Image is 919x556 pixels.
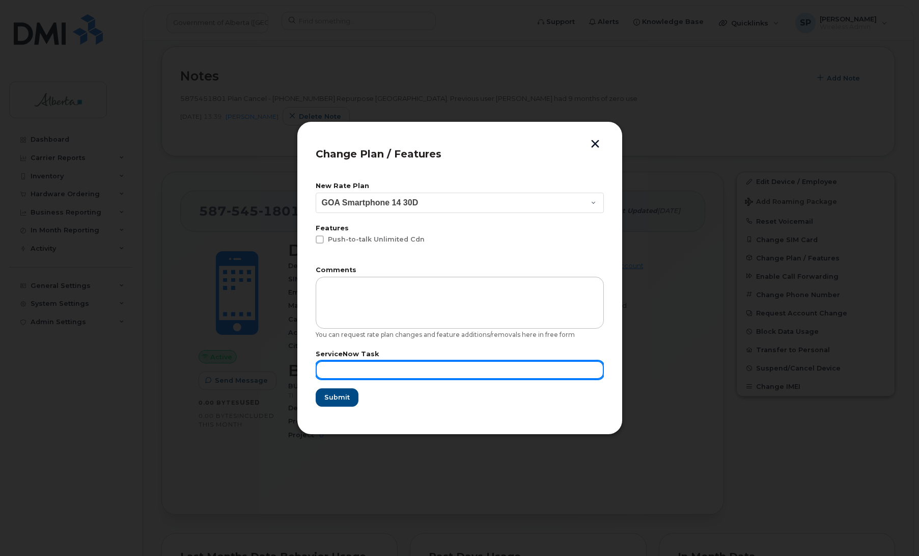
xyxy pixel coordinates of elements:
[316,183,604,190] label: New Rate Plan
[316,388,358,407] button: Submit
[316,267,604,274] label: Comments
[316,225,604,232] label: Features
[316,351,604,358] label: ServiceNow Task
[316,331,604,339] div: You can request rate plan changes and feature additions/removals here in free form
[324,392,350,402] span: Submit
[328,235,425,243] span: Push-to-talk Unlimited Cdn
[316,148,441,160] span: Change Plan / Features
